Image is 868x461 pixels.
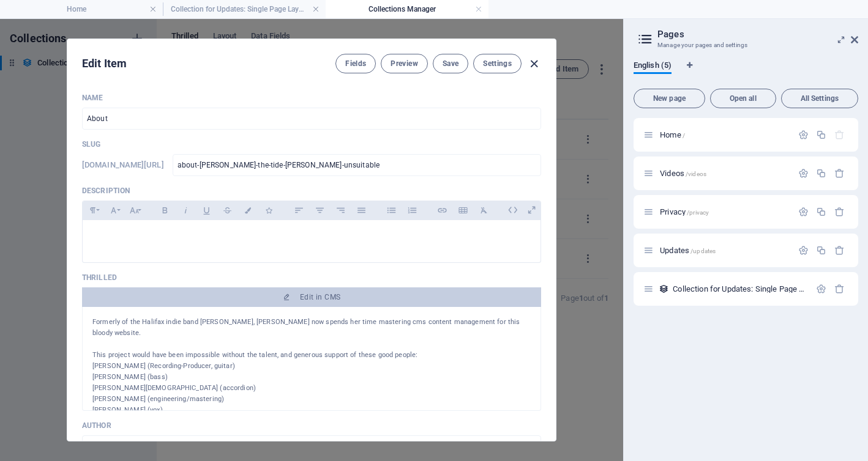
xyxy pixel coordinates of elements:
[656,169,792,177] div: Videos/videos
[673,284,823,293] font: Collection for Updates: Single Page Layout
[798,168,809,179] div: Settings
[92,362,235,370] font: [PERSON_NAME] (Recording-Producer, guitar)
[634,61,858,84] div: Language Tabs
[660,169,684,178] font: Videos
[503,201,522,219] i: Edit HTML
[155,202,174,218] button: Bold (⌘B)
[351,202,371,218] button: Align Justify
[432,202,452,218] button: Insert Link
[660,246,689,255] font: Updates
[634,61,672,70] font: English (5)
[196,202,216,218] button: Underline (⌘U)
[656,246,792,254] div: Updates/updates
[657,42,747,48] font: Manage your pages and settings
[92,351,417,359] font: This project would have been impossible without the talent, and generous support of these good pe...
[259,202,279,218] button: Icons
[683,132,685,139] font: /
[473,54,522,73] button: Settings
[345,59,366,68] font: Fields
[834,245,845,256] div: Remove
[92,318,520,337] font: Formerly of the Halifax indie band [PERSON_NAME], [PERSON_NAME] now spends her time mastering cms...
[660,207,709,216] span: Click to open page
[816,284,826,294] div: Settings
[656,131,792,139] div: Home/
[310,202,329,218] button: Align Center
[781,89,858,108] button: All Settings
[660,130,681,139] font: Home
[67,5,86,13] font: Home
[176,202,195,218] button: Italic (⌘I)
[289,202,309,218] button: Align Left
[483,59,512,68] font: Settings
[660,169,706,178] span: Click to open page
[443,59,458,68] font: Save
[433,54,468,73] button: Save
[300,293,340,301] font: Edit in CMS
[369,5,436,13] font: Collections Manager
[816,130,826,140] div: Duplicate
[687,209,709,216] font: /privacy
[801,94,839,103] font: All Settings
[82,287,541,307] button: Edit in CMS
[710,89,776,108] button: Open all
[730,94,757,103] font: Open all
[391,59,417,68] font: Preview
[92,384,256,392] font: [PERSON_NAME][DEMOGRAPHIC_DATA] (accordion)
[474,202,493,218] button: Clear Formatting
[834,207,845,217] div: Remove
[816,245,826,256] div: Duplicate
[335,54,376,73] button: Fields
[381,54,427,73] button: Preview
[686,171,706,177] font: /videos
[669,285,810,293] div: Collection for Updates: Single Page Layout
[217,202,237,218] button: Strikethrough
[798,245,809,256] div: Settings
[657,29,684,40] font: Pages
[238,202,258,218] button: Colors
[634,89,705,108] button: New page
[816,207,826,217] div: Duplicate
[92,395,224,403] font: [PERSON_NAME] (engineering/mastering)
[834,168,845,179] div: Remove
[381,202,401,218] button: Unordered List
[171,5,310,13] font: Collection for Updates: Single Page Layout
[798,207,809,217] div: Settings
[660,207,686,216] font: Privacy
[453,202,473,218] button: Insert Table
[834,130,845,140] div: The startpage cannot be deleted
[690,248,716,254] font: /updates
[816,168,826,179] div: Duplicate
[834,284,845,294] div: Remove
[522,201,541,219] i: Open as overlay
[798,130,809,140] div: Settings
[653,94,686,103] font: New page
[660,130,685,139] span: Click to open page
[331,202,350,218] button: Align Right
[656,208,792,216] div: Privacy/privacy
[402,202,422,218] button: Ordered List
